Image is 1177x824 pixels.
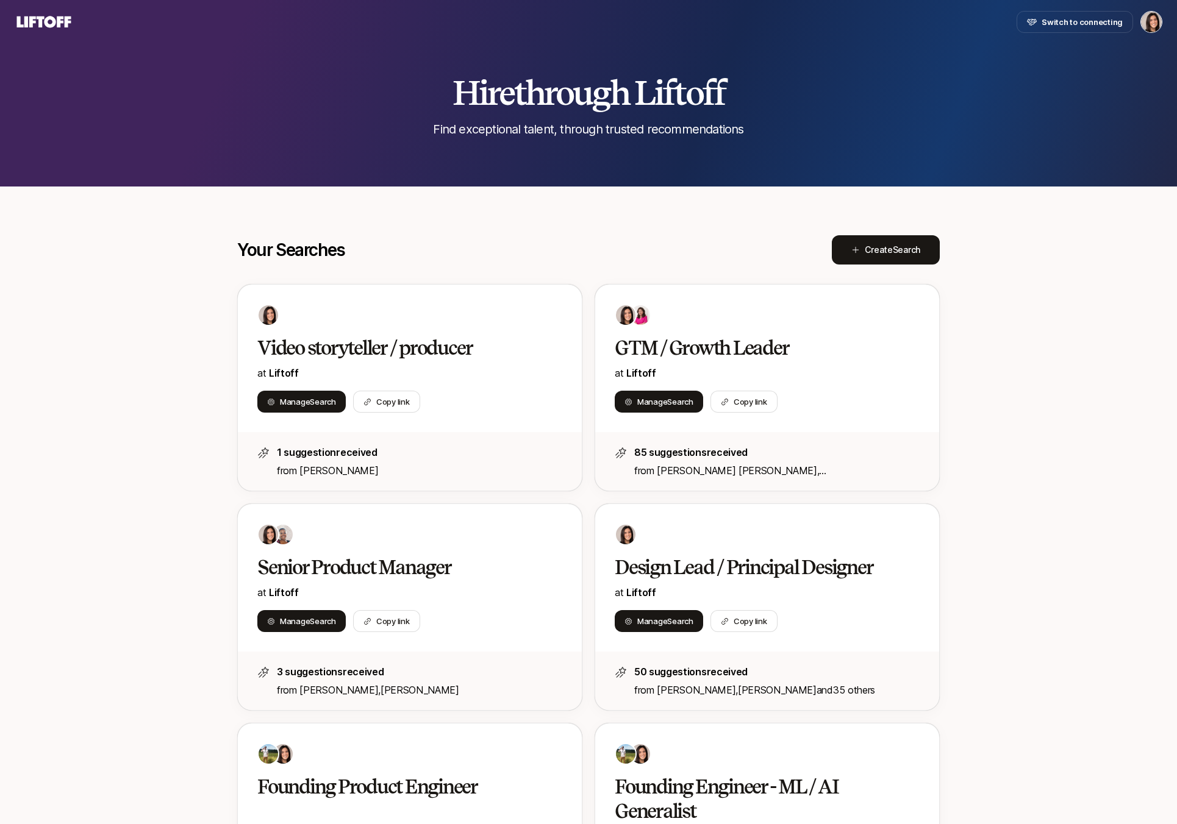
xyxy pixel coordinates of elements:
h2: Founding Engineer - ML / AI Generalist [615,775,894,823]
p: from [277,463,562,478]
h2: Video storyteller / producer [257,336,537,360]
h2: Founding Product Engineer [257,775,537,799]
img: 71d7b91d_d7cb_43b4_a7ea_a9b2f2cc6e03.jpg [259,305,278,325]
h2: Design Lead / Principal Designer [615,555,894,580]
span: Switch to connecting [1042,16,1123,28]
span: and [817,684,875,696]
button: CreateSearch [832,235,940,265]
span: Search [667,397,693,407]
p: 1 suggestion received [277,444,562,460]
h2: GTM / Growth Leader [615,336,894,360]
p: 3 suggestions received [277,664,562,680]
button: ManageSearch [615,610,703,632]
span: 35 others [833,684,875,696]
p: at [257,584,562,600]
span: Search [310,397,335,407]
img: 9e09e871_5697_442b_ae6e_b16e3f6458f8.jpg [631,305,650,325]
span: Manage [280,615,336,627]
img: 71d7b91d_d7cb_43b4_a7ea_a9b2f2cc6e03.jpg [273,744,293,764]
span: , [735,684,817,696]
p: from [634,682,920,698]
span: [PERSON_NAME] [738,684,817,696]
img: 71d7b91d_d7cb_43b4_a7ea_a9b2f2cc6e03.jpg [616,525,635,544]
img: star-icon [615,666,627,678]
span: [PERSON_NAME] [299,464,378,477]
img: 23676b67_9673_43bb_8dff_2aeac9933bfb.jpg [259,744,278,764]
span: through Liftoff [514,72,724,113]
img: 71d7b91d_d7cb_43b4_a7ea_a9b2f2cc6e03.jpg [259,525,278,544]
p: 50 suggestions received [634,664,920,680]
img: Eleanor Morgan [1141,12,1162,32]
img: 71d7b91d_d7cb_43b4_a7ea_a9b2f2cc6e03.jpg [616,305,635,325]
img: dbb69939_042d_44fe_bb10_75f74df84f7f.jpg [273,525,293,544]
button: ManageSearch [257,610,346,632]
span: Liftoff [269,586,299,598]
p: 85 suggestions received [634,444,920,460]
a: Liftoff [626,367,656,379]
button: Eleanor Morgan [1140,11,1162,33]
img: 71d7b91d_d7cb_43b4_a7ea_a9b2f2cc6e03.jpg [631,744,650,764]
button: Switch to connecting [1017,11,1133,33]
img: star-icon [615,447,627,459]
img: 23676b67_9673_43bb_8dff_2aeac9933bfb.jpg [616,744,635,764]
img: star-icon [257,666,270,678]
p: at [615,584,920,600]
span: Manage [280,396,336,408]
span: Manage [637,396,693,408]
span: Search [893,244,920,255]
p: at [257,365,562,381]
p: from [277,682,562,698]
button: Copy link [710,610,778,632]
p: Find exceptional talent, through trusted recommendations [433,121,743,138]
h2: Senior Product Manager [257,555,537,580]
p: Your Searches [237,240,345,260]
span: , [378,684,459,696]
span: [PERSON_NAME] [657,684,735,696]
p: from [634,463,920,478]
span: [PERSON_NAME] [381,684,459,696]
span: Search [310,616,335,626]
button: ManageSearch [615,391,703,413]
a: Liftoff [269,367,299,379]
img: star-icon [257,447,270,459]
a: Liftoff [626,586,656,598]
button: ManageSearch [257,391,346,413]
span: [PERSON_NAME] [299,684,378,696]
p: at [615,365,920,381]
h2: Hire [453,74,724,111]
button: Copy link [353,391,420,413]
button: Copy link [710,391,778,413]
span: Create [865,243,920,257]
span: Manage [637,615,693,627]
span: [PERSON_NAME] [PERSON_NAME] [657,464,817,477]
button: Copy link [353,610,420,632]
span: Search [667,616,693,626]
